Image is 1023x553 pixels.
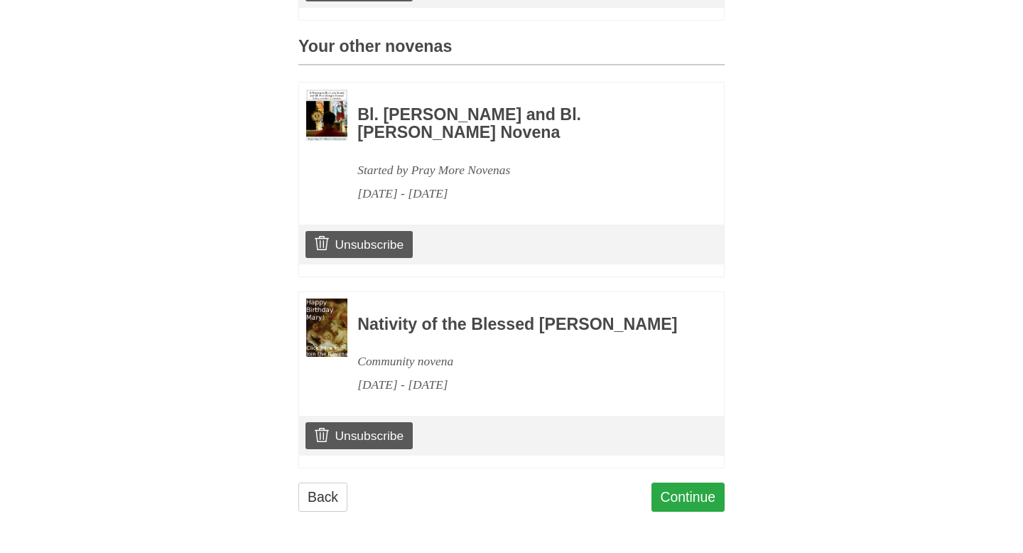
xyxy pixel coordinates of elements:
div: Started by Pray More Novenas [357,159,686,182]
img: Novena image [306,299,347,357]
h3: Nativity of the Blessed [PERSON_NAME] [357,316,686,334]
h3: Bl. [PERSON_NAME] and Bl. [PERSON_NAME] Novena [357,106,686,142]
div: [DATE] - [DATE] [357,373,686,397]
a: Unsubscribe [305,422,413,449]
img: Novena image [306,90,347,141]
div: Community novena [357,350,686,373]
a: Unsubscribe [305,231,413,258]
a: Continue [651,483,725,512]
div: [DATE] - [DATE] [357,182,686,205]
a: Back [298,483,347,512]
h3: Your other novenas [298,38,725,65]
